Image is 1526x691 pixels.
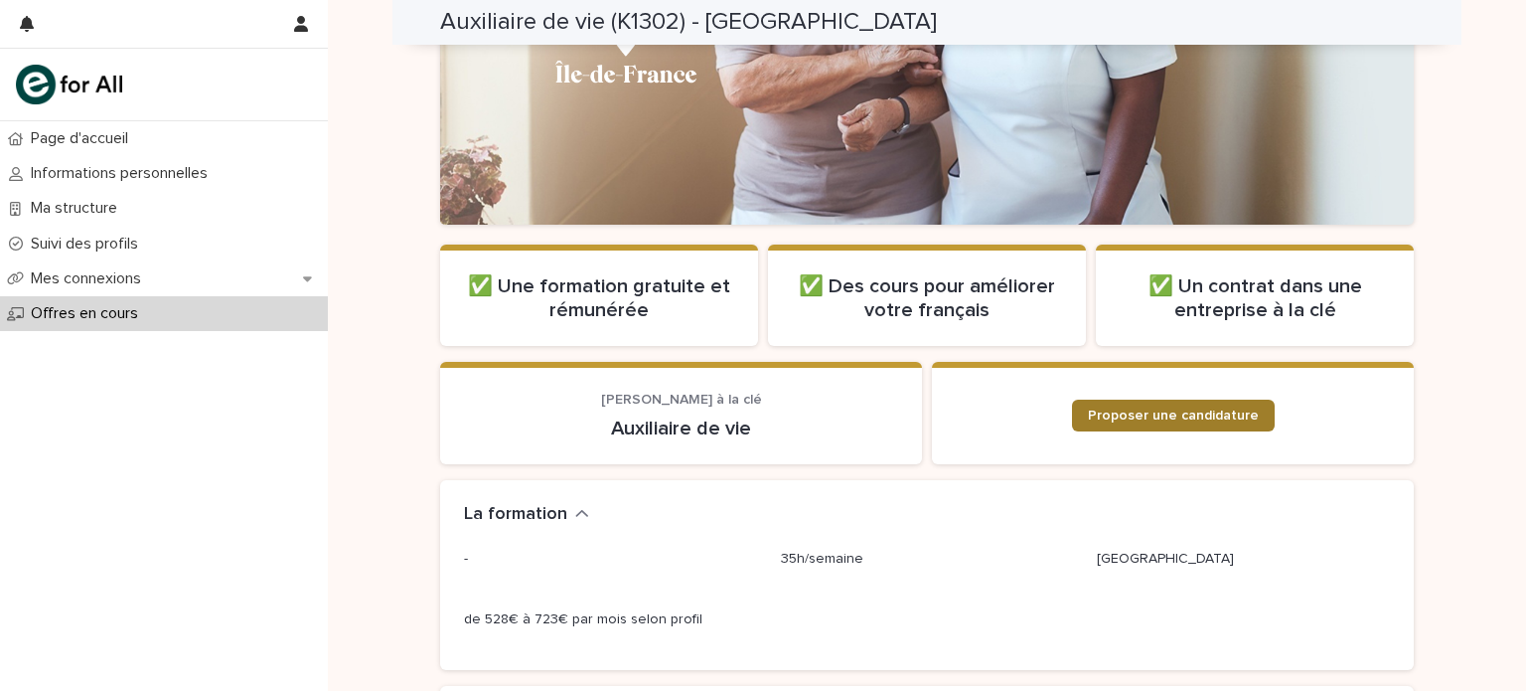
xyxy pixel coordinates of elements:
p: ✅ Un contrat dans une entreprise à la clé [1120,274,1390,322]
button: La formation [464,504,589,526]
p: Suivi des profils [23,235,154,254]
p: Page d'accueil [23,129,144,148]
p: Offres en cours [23,304,154,323]
p: Mes connexions [23,269,157,288]
p: ✅ Des cours pour améliorer votre français [792,274,1062,322]
p: ✅ Une formation gratuite et rémunérée [464,274,734,322]
p: Auxiliaire de vie [464,417,898,440]
p: - [464,549,757,570]
h2: La formation [464,504,567,526]
p: [GEOGRAPHIC_DATA] [1097,549,1390,570]
p: de 528€ à 723€ par mois selon profil [464,609,757,630]
p: Informations personnelles [23,164,224,183]
a: Proposer une candidature [1072,400,1275,432]
h2: Auxiliaire de vie (K1302) - [GEOGRAPHIC_DATA] [440,8,937,37]
span: [PERSON_NAME] à la clé [601,393,762,407]
p: 35h/semaine [781,549,1074,570]
span: Proposer une candidature [1088,409,1259,423]
p: Ma structure [23,199,133,218]
img: mHINNnv7SNCQZijbaqql [16,65,122,104]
